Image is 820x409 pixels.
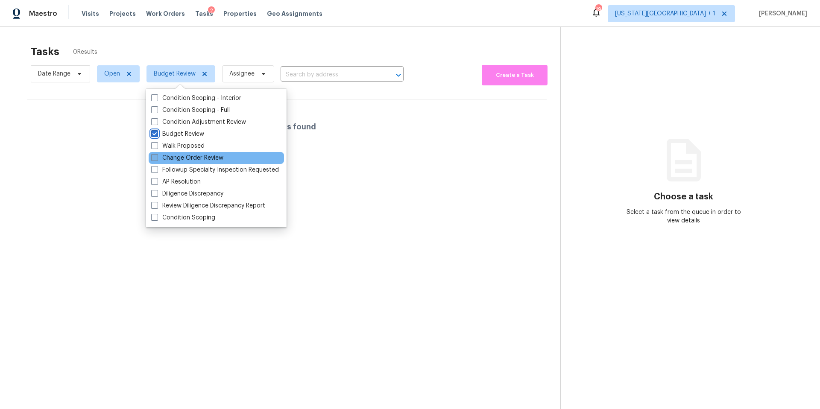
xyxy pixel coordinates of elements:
[229,70,255,78] span: Assignee
[654,193,713,201] h3: Choose a task
[82,9,99,18] span: Visits
[208,6,215,15] div: 2
[281,68,380,82] input: Search by address
[146,9,185,18] span: Work Orders
[392,69,404,81] button: Open
[486,70,543,80] span: Create a Task
[109,9,136,18] span: Projects
[151,178,201,186] label: AP Resolution
[756,9,807,18] span: [PERSON_NAME]
[615,9,715,18] span: [US_STATE][GEOGRAPHIC_DATA] + 1
[29,9,57,18] span: Maestro
[267,9,322,18] span: Geo Assignments
[151,213,215,222] label: Condition Scoping
[151,142,205,150] label: Walk Proposed
[258,123,316,131] h4: No tasks found
[31,47,59,56] h2: Tasks
[195,11,213,17] span: Tasks
[151,190,223,198] label: Diligence Discrepancy
[73,48,97,56] span: 0 Results
[595,5,601,14] div: 19
[151,154,223,162] label: Change Order Review
[151,166,279,174] label: Followup Specialty Inspection Requested
[151,130,204,138] label: Budget Review
[151,202,265,210] label: Review Diligence Discrepancy Report
[151,94,241,102] label: Condition Scoping - Interior
[154,70,196,78] span: Budget Review
[622,208,745,225] div: Select a task from the queue in order to view details
[151,106,230,114] label: Condition Scoping - Full
[151,118,246,126] label: Condition Adjustment Review
[482,65,548,85] button: Create a Task
[223,9,257,18] span: Properties
[38,70,70,78] span: Date Range
[104,70,120,78] span: Open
